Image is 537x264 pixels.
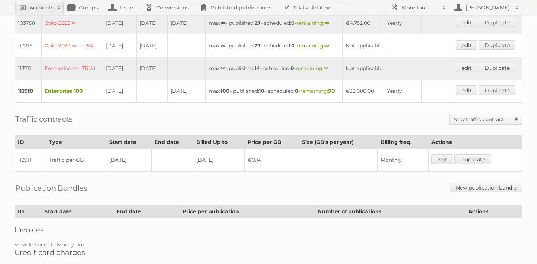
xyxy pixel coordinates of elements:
th: Billing freq. [378,136,429,149]
a: edit [456,63,477,72]
td: [DATE] [103,12,137,34]
td: Yearly [384,12,422,34]
td: max: - published: - scheduled: - [206,57,343,80]
td: 113911 [15,149,46,172]
span: remaining: [297,20,329,26]
th: End date [151,136,193,149]
td: Traffic per GB [46,149,106,172]
th: Actions [429,136,522,149]
th: Price per GB [244,136,299,149]
td: max: - published: - scheduled: - [206,80,343,103]
th: Billed Up to [193,136,245,149]
td: €4.752,00 [342,12,384,34]
th: Type [46,136,106,149]
th: Start date [106,136,151,149]
td: 113910 [15,80,42,103]
a: Duplicate [479,40,515,50]
td: max: - published: - scheduled: - [206,34,343,57]
td: 113216 [15,34,42,57]
a: edit [431,154,453,164]
a: edit [456,85,477,95]
td: Monthly [378,149,429,172]
th: Start date [42,205,114,218]
strong: ∞ [221,42,225,49]
h2: Invoices [15,225,522,234]
h2: [PERSON_NAME] [464,4,511,11]
th: ID [15,136,46,149]
strong: 10 [259,88,264,94]
strong: 0 [295,88,298,94]
td: [DATE] [168,80,206,103]
strong: 0 [291,42,295,49]
strong: 90 [328,88,335,94]
td: 103758 [15,12,42,34]
td: [DATE] [103,34,137,57]
span: remaining: [300,88,335,94]
span: remaining: [297,42,329,49]
h2: Traffic contracts [15,114,73,125]
a: Duplicate [479,18,515,27]
h2: Publication Bundles [15,183,87,194]
span: Toggle [511,114,522,124]
td: [DATE] [137,12,168,34]
h2: New traffic contract [453,116,511,123]
strong: 100 [221,88,230,94]
td: Not applicable. [342,34,453,57]
td: Yearly [384,80,422,103]
td: Enterprise 100 [41,80,103,103]
h2: More tools [402,4,438,11]
strong: ∞ [221,65,225,72]
strong: ∞ [324,20,329,26]
strong: 14 [255,65,260,72]
td: Not applicable. [342,57,453,80]
td: €0,14 [244,149,299,172]
td: [DATE] [137,34,168,57]
a: edit [456,40,477,50]
td: Gold-2023 ∞ [41,12,103,34]
td: 113711 [15,57,42,80]
td: [DATE] [193,149,245,172]
h2: Accounts [29,4,53,11]
th: Size (GB's per year) [299,136,378,149]
strong: ∞ [221,20,225,26]
a: Duplicate [454,154,491,164]
th: Number of publications [315,205,465,218]
th: ID [15,205,42,218]
td: €32.000,00 [342,80,384,103]
td: max: - published: - scheduled: - [206,12,343,34]
a: Duplicate [479,85,515,95]
a: edit [456,18,477,27]
strong: 27 [255,42,261,49]
strong: 0 [291,20,295,26]
h2: Credit card charges [15,248,522,257]
a: New traffic contract [450,114,522,124]
td: Enterprise ∞ - TRIAL [41,57,103,80]
span: remaining: [296,65,328,72]
strong: 27 [255,20,261,26]
strong: 0 [290,65,294,72]
td: [DATE] [103,57,137,80]
td: [DATE] [106,149,151,172]
strong: ∞ [324,65,328,72]
td: Gold-2023 ∞ - TRIAL [41,34,103,57]
th: Actions [465,205,522,218]
a: New publication bundle [450,183,522,192]
td: [DATE] [168,12,206,34]
td: [DATE] [137,57,168,80]
strong: ∞ [324,42,329,49]
a: Duplicate [479,63,515,72]
th: End date [114,205,180,218]
td: [DATE] [103,80,137,103]
th: Price per publication [180,205,315,218]
a: View Invoices in Moneybird [15,241,84,248]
